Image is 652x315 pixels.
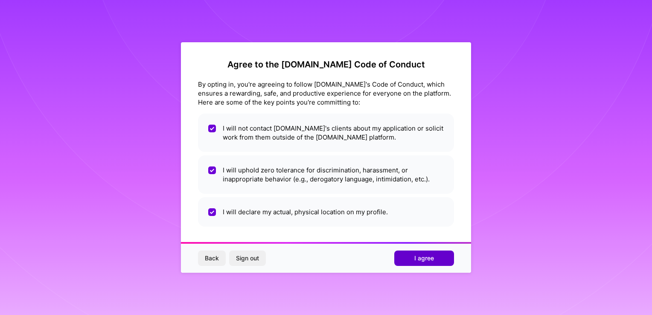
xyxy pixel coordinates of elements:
li: I will uphold zero tolerance for discrimination, harassment, or inappropriate behavior (e.g., der... [198,155,454,194]
li: I will declare my actual, physical location on my profile. [198,197,454,227]
button: I agree [394,251,454,266]
h2: Agree to the [DOMAIN_NAME] Code of Conduct [198,59,454,70]
span: I agree [414,254,434,262]
button: Sign out [229,251,266,266]
span: Back [205,254,219,262]
li: I will not contact [DOMAIN_NAME]'s clients about my application or solicit work from them outside... [198,114,454,152]
span: Sign out [236,254,259,262]
div: By opting in, you're agreeing to follow [DOMAIN_NAME]'s Code of Conduct, which ensures a rewardin... [198,80,454,107]
button: Back [198,251,226,266]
